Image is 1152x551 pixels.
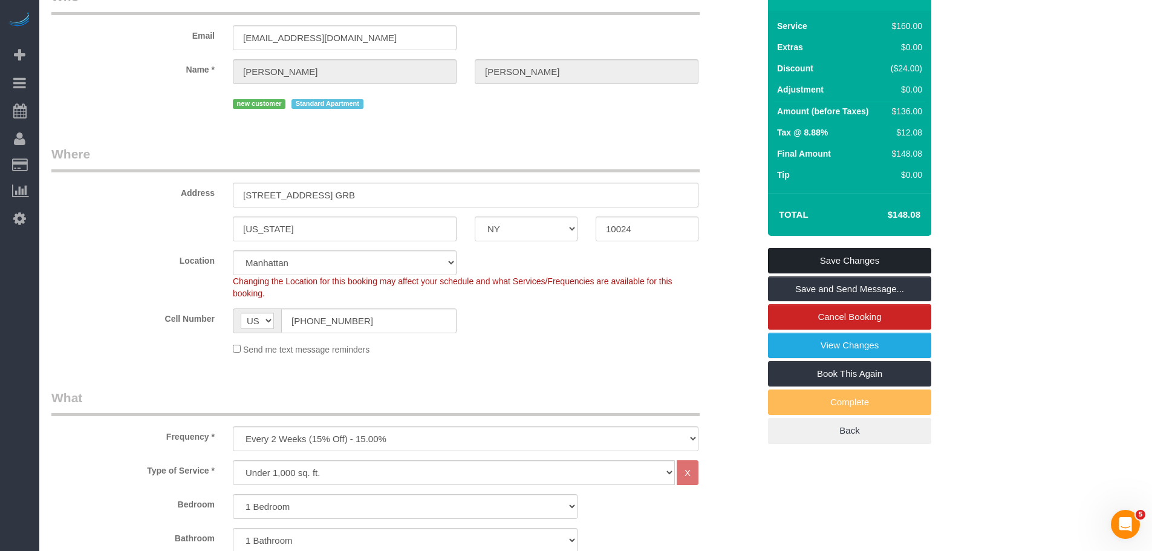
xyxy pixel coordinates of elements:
[777,148,831,160] label: Final Amount
[51,389,700,416] legend: What
[233,217,457,241] input: City
[886,148,922,160] div: $148.08
[1111,510,1140,539] iframe: Intercom live chat
[886,126,922,139] div: $12.08
[281,308,457,333] input: Cell Number
[768,333,931,358] a: View Changes
[886,83,922,96] div: $0.00
[243,345,369,354] span: Send me text message reminders
[777,169,790,181] label: Tip
[886,62,922,74] div: ($24.00)
[777,20,807,32] label: Service
[777,83,824,96] label: Adjustment
[42,494,224,510] label: Bedroom
[886,105,922,117] div: $136.00
[768,304,931,330] a: Cancel Booking
[768,361,931,386] a: Book This Again
[42,25,224,42] label: Email
[42,426,224,443] label: Frequency *
[7,12,31,29] img: Automaid Logo
[42,250,224,267] label: Location
[233,99,285,109] span: new customer
[596,217,698,241] input: Zip Code
[779,209,809,220] strong: Total
[1136,510,1145,520] span: 5
[886,169,922,181] div: $0.00
[768,418,931,443] a: Back
[51,145,700,172] legend: Where
[886,20,922,32] div: $160.00
[777,62,813,74] label: Discount
[768,248,931,273] a: Save Changes
[233,276,672,298] span: Changing the Location for this booking may affect your schedule and what Services/Frequencies are...
[42,59,224,76] label: Name *
[777,105,868,117] label: Amount (before Taxes)
[777,126,828,139] label: Tax @ 8.88%
[768,276,931,302] a: Save and Send Message...
[777,41,803,53] label: Extras
[291,99,363,109] span: Standard Apartment
[233,59,457,84] input: First Name
[42,308,224,325] label: Cell Number
[886,41,922,53] div: $0.00
[851,210,920,220] h4: $148.08
[42,460,224,477] label: Type of Service *
[42,528,224,544] label: Bathroom
[233,25,457,50] input: Email
[475,59,698,84] input: Last Name
[42,183,224,199] label: Address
